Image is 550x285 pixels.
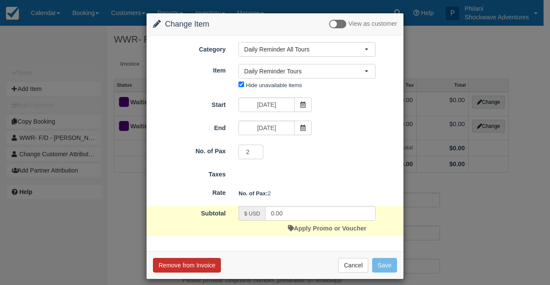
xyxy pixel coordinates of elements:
[372,258,397,273] button: Save
[165,20,209,28] span: Change Item
[232,186,403,200] div: 2
[238,190,268,197] strong: No. of Pax
[244,45,364,54] span: Daily Reminder All Tours
[147,121,232,133] label: End
[348,21,397,27] span: View as customer
[338,258,368,273] button: Cancel
[288,225,366,232] a: Apply Promo or Voucher
[244,211,260,217] small: $ USD
[147,144,232,156] label: No. of Pax
[238,64,376,79] button: Daily Reminder Tours
[147,185,232,197] label: Rate
[147,42,232,54] label: Category
[147,206,232,218] label: Subtotal
[238,42,376,57] button: Daily Reminder All Tours
[238,145,263,159] input: No. of Pax
[147,63,232,75] label: Item
[244,67,364,76] span: Daily Reminder Tours
[246,82,302,88] label: Hide unavailable items
[147,167,232,179] label: Taxes
[147,97,232,109] label: Start
[153,258,221,273] button: Remove from Invoice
